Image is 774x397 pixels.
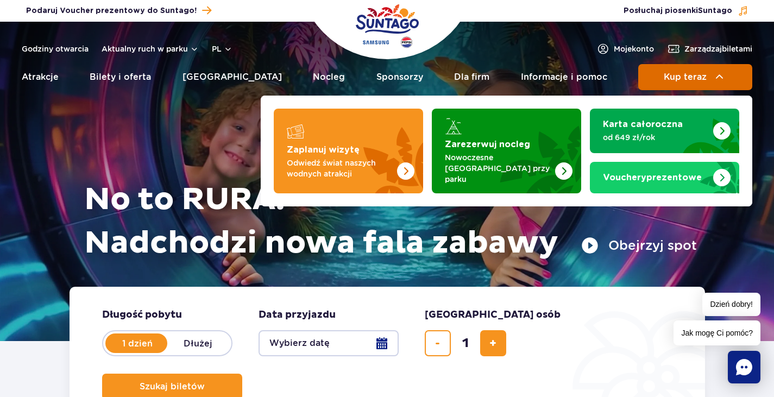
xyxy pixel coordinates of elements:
[26,3,211,18] a: Podaruj Voucher prezentowy do Suntago!
[425,330,451,356] button: usuń bilet
[183,64,282,90] a: [GEOGRAPHIC_DATA]
[684,43,752,54] span: Zarządzaj biletami
[259,308,336,322] span: Data przyjazdu
[590,109,739,153] a: Karta całoroczna
[664,72,707,82] span: Kup teraz
[581,237,697,254] button: Obejrzyj spot
[454,64,489,90] a: Dla firm
[259,330,399,356] button: Wybierz datę
[26,5,197,16] span: Podaruj Voucher prezentowy do Suntago!
[102,308,182,322] span: Długość pobytu
[614,43,654,54] span: Moje konto
[432,109,581,193] a: Zarezerwuj nocleg
[445,152,551,185] p: Nowoczesne [GEOGRAPHIC_DATA] przy parku
[102,45,199,53] button: Aktualny ruch w parku
[674,320,760,345] span: Jak mogę Ci pomóc?
[287,157,393,179] p: Odwiedź świat naszych wodnych atrakcji
[140,382,205,392] span: Szukaj biletów
[603,132,709,143] p: od 649 zł/rok
[638,64,752,90] button: Kup teraz
[596,42,654,55] a: Mojekonto
[603,173,646,182] span: Vouchery
[603,173,702,182] strong: prezentowe
[702,293,760,316] span: Dzień dobry!
[425,308,561,322] span: [GEOGRAPHIC_DATA] osób
[445,140,530,149] strong: Zarezerwuj nocleg
[728,351,760,383] div: Chat
[480,330,506,356] button: dodaj bilet
[376,64,423,90] a: Sponsorzy
[603,120,683,129] strong: Karta całoroczna
[287,146,360,154] strong: Zaplanuj wizytę
[22,64,59,90] a: Atrakcje
[106,332,168,355] label: 1 dzień
[452,330,479,356] input: liczba biletów
[624,5,748,16] button: Posłuchaj piosenkiSuntago
[521,64,607,90] a: Informacje i pomoc
[274,109,423,193] a: Zaplanuj wizytę
[212,43,232,54] button: pl
[90,64,151,90] a: Bilety i oferta
[667,42,752,55] a: Zarządzajbiletami
[313,64,345,90] a: Nocleg
[698,7,732,15] span: Suntago
[22,43,89,54] a: Godziny otwarcia
[84,178,697,265] h1: No to RURA! Nadchodzi nowa fala zabawy
[590,162,739,193] a: Vouchery prezentowe
[624,5,732,16] span: Posłuchaj piosenki
[167,332,229,355] label: Dłużej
